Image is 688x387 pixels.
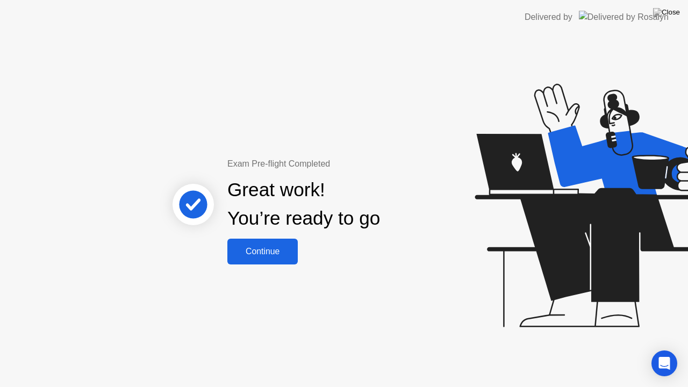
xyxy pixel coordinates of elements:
div: Exam Pre-flight Completed [227,157,449,170]
div: Delivered by [525,11,572,24]
div: Continue [231,247,295,256]
img: Delivered by Rosalyn [579,11,669,23]
div: Great work! You’re ready to go [227,176,380,233]
img: Close [653,8,680,17]
button: Continue [227,239,298,264]
div: Open Intercom Messenger [651,350,677,376]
